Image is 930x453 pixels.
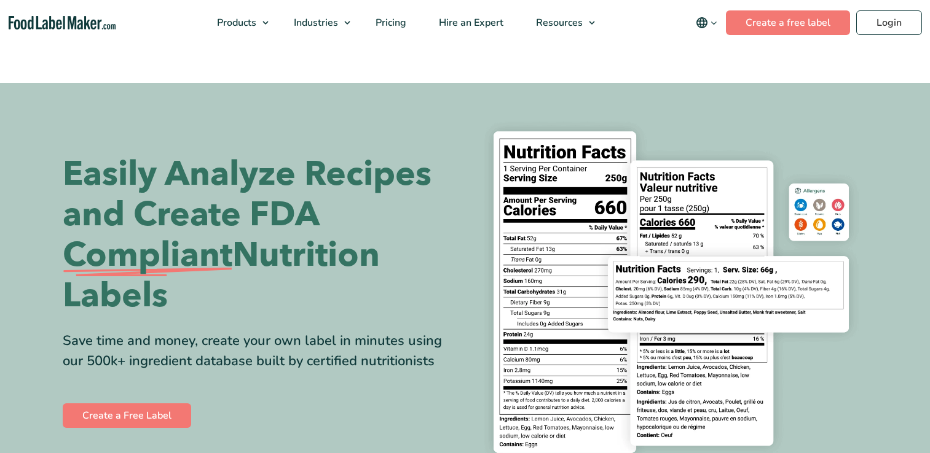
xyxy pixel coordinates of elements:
a: Create a free label [726,10,850,35]
h1: Easily Analyze Recipes and Create FDA Nutrition Labels [63,154,456,316]
span: Industries [290,16,339,29]
span: Hire an Expert [435,16,505,29]
span: Compliant [63,235,232,276]
a: Login [856,10,922,35]
a: Create a Free Label [63,403,191,428]
div: Save time and money, create your own label in minutes using our 500k+ ingredient database built b... [63,331,456,371]
span: Resources [532,16,584,29]
span: Pricing [372,16,408,29]
span: Products [213,16,258,29]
